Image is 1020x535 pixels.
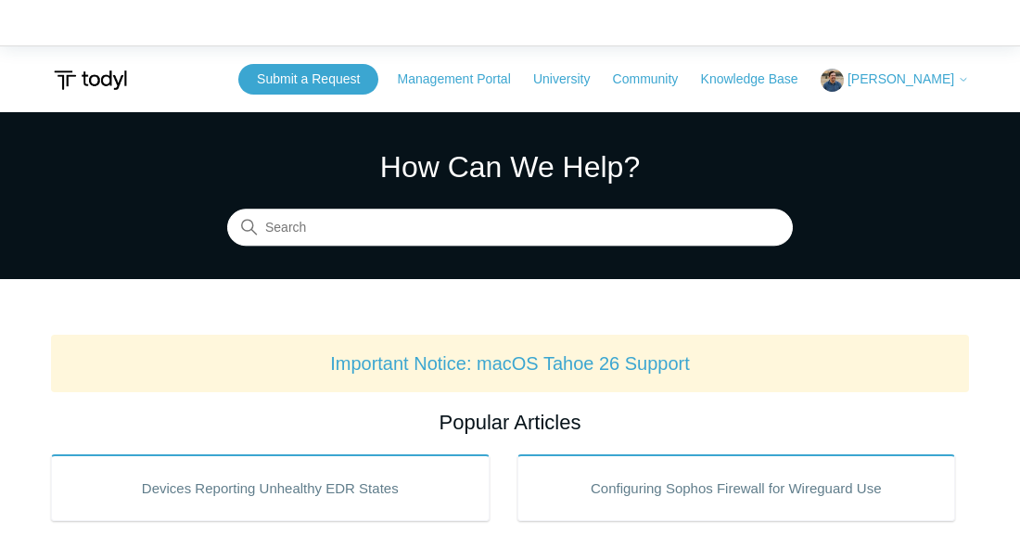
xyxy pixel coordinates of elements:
a: Important Notice: macOS Tahoe 26 Support [330,353,690,374]
img: Todyl Support Center Help Center home page [51,63,130,97]
input: Search [227,210,793,247]
button: [PERSON_NAME] [821,69,969,92]
a: Community [613,70,697,89]
a: Knowledge Base [701,70,817,89]
a: Submit a Request [238,64,378,95]
h2: Popular Articles [51,407,969,438]
span: [PERSON_NAME] [848,71,954,86]
a: Devices Reporting Unhealthy EDR States [51,454,490,521]
a: University [533,70,608,89]
a: Configuring Sophos Firewall for Wireguard Use [517,454,956,521]
h1: How Can We Help? [227,145,793,189]
a: Management Portal [398,70,529,89]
